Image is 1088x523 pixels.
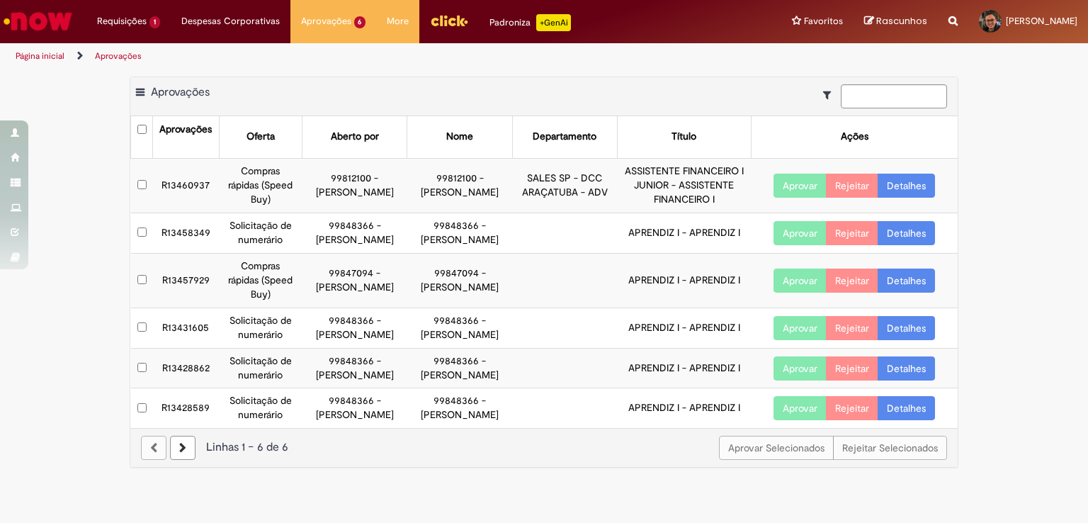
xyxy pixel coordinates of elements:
[246,130,275,144] div: Oferta
[878,269,935,293] a: Detalhes
[153,308,220,348] td: R13431605
[446,130,473,144] div: Nome
[153,213,220,253] td: R13458349
[773,221,827,245] button: Aprovar
[617,213,751,253] td: APRENDIZ I - APRENDIZ I
[301,14,351,28] span: Aprovações
[302,348,407,388] td: 99848366 - [PERSON_NAME]
[11,43,715,69] ul: Trilhas de página
[773,269,827,293] button: Aprovar
[617,388,751,428] td: APRENDIZ I - APRENDIZ I
[153,253,220,308] td: R13457929
[387,14,409,28] span: More
[407,348,513,388] td: 99848366 - [PERSON_NAME]
[407,158,513,213] td: 99812100 - [PERSON_NAME]
[826,221,878,245] button: Rejeitar
[533,130,596,144] div: Departamento
[97,14,147,28] span: Requisições
[153,388,220,428] td: R13428589
[773,174,827,198] button: Aprovar
[407,308,513,348] td: 99848366 - [PERSON_NAME]
[219,308,302,348] td: Solicitação de numerário
[153,158,220,213] td: R13460937
[878,396,935,420] a: Detalhes
[826,356,878,381] button: Rejeitar
[773,316,827,340] button: Aprovar
[878,174,935,198] a: Detalhes
[407,213,513,253] td: 99848366 - [PERSON_NAME]
[331,130,379,144] div: Aberto por
[407,388,513,428] td: 99848366 - [PERSON_NAME]
[826,174,878,198] button: Rejeitar
[16,50,64,62] a: Página inicial
[617,158,751,213] td: ASSISTENTE FINANCEIRO I JUNIOR - ASSISTENTE FINANCEIRO I
[826,396,878,420] button: Rejeitar
[141,439,947,456] div: Linhas 1 − 6 de 6
[864,15,927,28] a: Rascunhos
[617,308,751,348] td: APRENDIZ I - APRENDIZ I
[826,269,878,293] button: Rejeitar
[617,253,751,308] td: APRENDIZ I - APRENDIZ I
[354,16,366,28] span: 6
[430,10,468,31] img: click_logo_yellow_360x200.png
[876,14,927,28] span: Rascunhos
[153,348,220,388] td: R13428862
[159,123,212,137] div: Aprovações
[302,253,407,308] td: 99847094 - [PERSON_NAME]
[536,14,571,31] p: +GenAi
[841,130,868,144] div: Ações
[804,14,843,28] span: Favoritos
[95,50,142,62] a: Aprovações
[617,348,751,388] td: APRENDIZ I - APRENDIZ I
[773,356,827,381] button: Aprovar
[878,316,935,340] a: Detalhes
[151,85,210,99] span: Aprovações
[489,14,571,31] div: Padroniza
[878,356,935,381] a: Detalhes
[302,388,407,428] td: 99848366 - [PERSON_NAME]
[1,7,74,35] img: ServiceNow
[302,308,407,348] td: 99848366 - [PERSON_NAME]
[302,213,407,253] td: 99848366 - [PERSON_NAME]
[153,116,220,158] th: Aprovações
[181,14,280,28] span: Despesas Corporativas
[219,388,302,428] td: Solicitação de numerário
[302,158,407,213] td: 99812100 - [PERSON_NAME]
[149,16,160,28] span: 1
[826,316,878,340] button: Rejeitar
[219,158,302,213] td: Compras rápidas (Speed Buy)
[219,348,302,388] td: Solicitação de numerário
[671,130,696,144] div: Título
[407,253,513,308] td: 99847094 - [PERSON_NAME]
[1006,15,1077,27] span: [PERSON_NAME]
[823,90,838,100] i: Mostrar filtros para: Suas Solicitações
[773,396,827,420] button: Aprovar
[219,213,302,253] td: Solicitação de numerário
[878,221,935,245] a: Detalhes
[219,253,302,308] td: Compras rápidas (Speed Buy)
[513,158,618,213] td: SALES SP - DCC ARAÇATUBA - ADV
